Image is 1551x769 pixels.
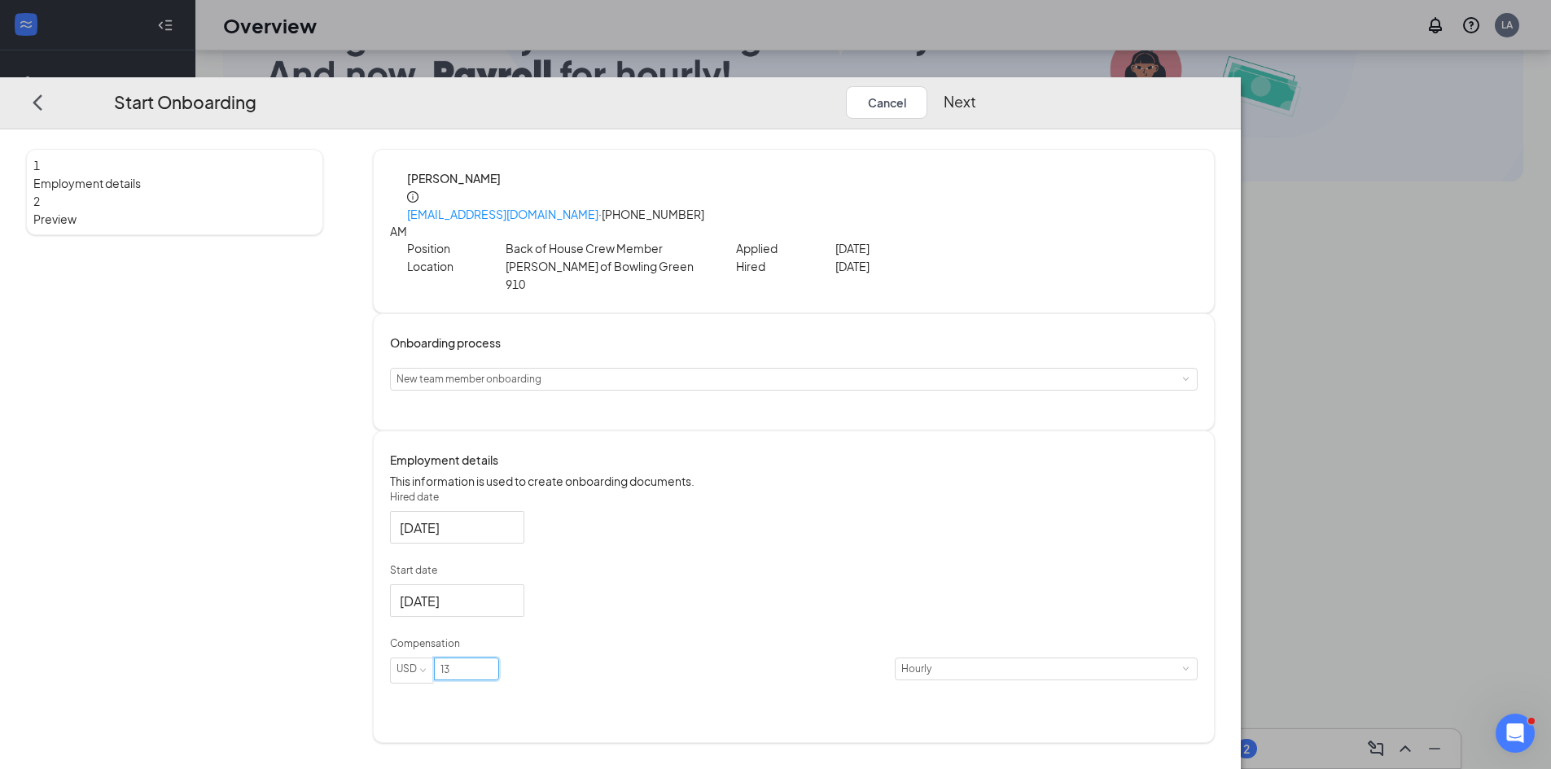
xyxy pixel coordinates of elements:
[400,517,511,537] input: Sep 15, 2025
[114,88,256,115] h3: Start Onboarding
[33,194,40,208] span: 2
[397,369,553,390] div: [object Object]
[835,257,1033,275] p: [DATE]
[390,334,1198,352] h4: Onboarding process
[390,636,1198,651] p: Compensation
[407,257,506,275] p: Location
[390,472,1198,490] p: This information is used to create onboarding documents.
[390,563,1198,578] p: Start date
[33,158,40,173] span: 1
[407,190,418,202] span: info-circle
[506,239,703,257] p: Back of House Crew Member
[33,174,316,192] span: Employment details
[1496,714,1535,753] iframe: Intercom live chat
[397,373,541,385] span: New team member onboarding
[407,239,506,257] p: Position
[33,210,316,228] span: Preview
[736,257,835,275] p: Hired
[846,85,927,118] button: Cancel
[390,222,407,240] div: AM
[390,451,1198,469] h4: Employment details
[400,590,511,610] input: Oct 5, 2025
[407,207,598,221] a: [EMAIL_ADDRESS][DOMAIN_NAME]
[390,490,1198,505] p: Hired date
[397,658,428,679] div: USD
[407,205,1198,223] p: · [PHONE_NUMBER]
[944,85,976,118] button: Next
[901,658,943,679] div: Hourly
[736,239,835,257] p: Applied
[506,257,703,293] p: [PERSON_NAME] of Bowling Green 910
[407,169,1198,187] h4: [PERSON_NAME]
[435,658,498,679] input: Amount
[835,239,1033,257] p: [DATE]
